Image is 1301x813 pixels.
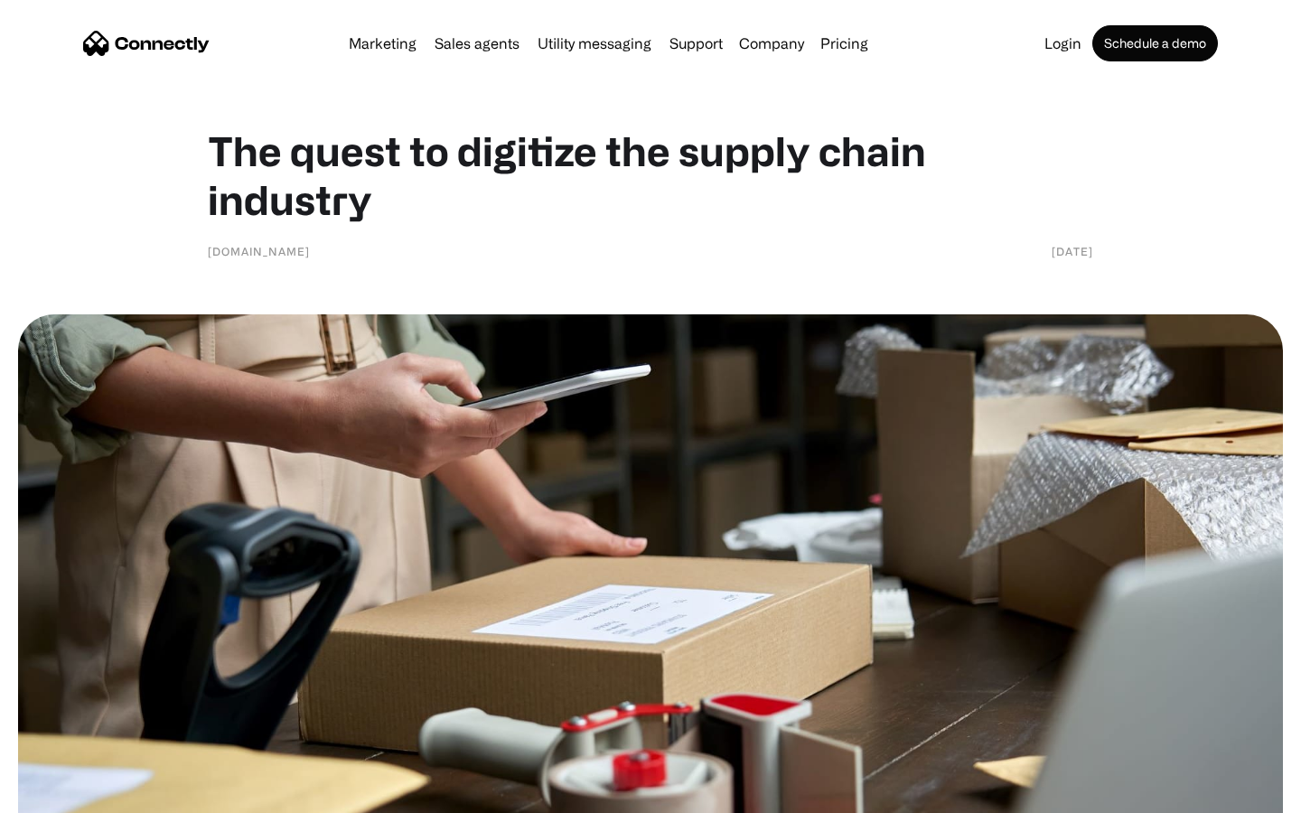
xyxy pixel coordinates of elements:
[342,36,424,51] a: Marketing
[1052,242,1093,260] div: [DATE]
[662,36,730,51] a: Support
[427,36,527,51] a: Sales agents
[208,126,1093,224] h1: The quest to digitize the supply chain industry
[1037,36,1089,51] a: Login
[208,242,310,260] div: [DOMAIN_NAME]
[1092,25,1218,61] a: Schedule a demo
[530,36,659,51] a: Utility messaging
[813,36,875,51] a: Pricing
[18,781,108,807] aside: Language selected: English
[739,31,804,56] div: Company
[36,781,108,807] ul: Language list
